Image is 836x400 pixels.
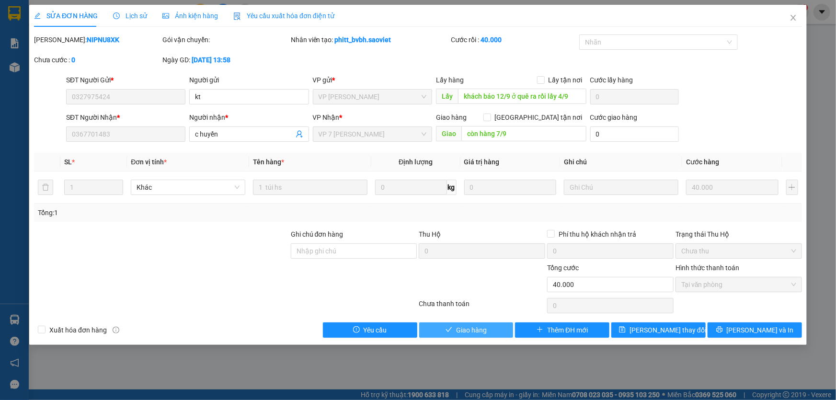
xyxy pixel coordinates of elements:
[34,12,41,19] span: edit
[253,158,284,166] span: Tên hàng
[113,327,119,333] span: info-circle
[676,264,739,272] label: Hình thức thanh toán
[436,126,461,141] span: Giao
[461,126,586,141] input: Dọc đường
[291,243,417,259] input: Ghi chú đơn hàng
[464,180,557,195] input: 0
[38,180,53,195] button: delete
[515,322,609,338] button: plusThêm ĐH mới
[419,322,514,338] button: checkGiao hàng
[34,34,160,45] div: [PERSON_NAME]:
[446,326,452,334] span: check
[545,75,586,85] span: Lấy tận nơi
[162,55,289,65] div: Ngày GD:
[319,90,426,104] span: VP Bảo Hà
[560,153,682,171] th: Ghi chú
[451,34,577,45] div: Cước rồi :
[681,277,796,292] span: Tại văn phòng
[46,325,111,335] span: Xuất hóa đơn hàng
[353,326,360,334] span: exclamation-circle
[676,229,802,240] div: Trạng thái Thu Hộ
[66,75,185,85] div: SĐT Người Gửi
[131,158,167,166] span: Đơn vị tính
[162,12,169,19] span: picture
[547,264,579,272] span: Tổng cước
[38,207,323,218] div: Tổng: 1
[590,114,638,121] label: Cước giao hàng
[233,12,334,20] span: Yêu cầu xuất hóa đơn điện tử
[113,12,120,19] span: clock-circle
[686,180,779,195] input: 0
[464,158,500,166] span: Giá trị hàng
[436,76,464,84] span: Lấy hàng
[790,14,797,22] span: close
[630,325,706,335] span: [PERSON_NAME] thay đổi
[447,180,457,195] span: kg
[34,12,98,20] span: SỬA ĐƠN HÀNG
[113,12,147,20] span: Lịch sử
[537,326,543,334] span: plus
[253,180,367,195] input: VD: Bàn, Ghế
[162,12,218,20] span: Ảnh kiện hàng
[786,180,798,195] button: plus
[491,112,586,123] span: [GEOGRAPHIC_DATA] tận nơi
[456,325,487,335] span: Giao hàng
[418,298,547,315] div: Chưa thanh toán
[34,55,160,65] div: Chưa cước :
[619,326,626,334] span: save
[419,230,441,238] span: Thu Hộ
[319,127,426,141] span: VP 7 Phạm Văn Đồng
[564,180,678,195] input: Ghi Chú
[71,56,75,64] b: 0
[162,34,289,45] div: Gói vận chuyển:
[708,322,802,338] button: printer[PERSON_NAME] và In
[364,325,387,335] span: Yêu cầu
[590,89,679,104] input: Cước lấy hàng
[547,325,588,335] span: Thêm ĐH mới
[436,114,467,121] span: Giao hàng
[481,36,502,44] b: 40.000
[296,130,303,138] span: user-add
[780,5,807,32] button: Close
[727,325,794,335] span: [PERSON_NAME] và In
[66,112,185,123] div: SĐT Người Nhận
[233,12,241,20] img: icon
[436,89,458,104] span: Lấy
[291,34,449,45] div: Nhân viên tạo:
[716,326,723,334] span: printer
[291,230,344,238] label: Ghi chú đơn hàng
[611,322,706,338] button: save[PERSON_NAME] thay đổi
[555,229,640,240] span: Phí thu hộ khách nhận trả
[681,244,796,258] span: Chưa thu
[458,89,586,104] input: Dọc đường
[192,56,230,64] b: [DATE] 13:58
[686,158,719,166] span: Cước hàng
[313,114,340,121] span: VP Nhận
[189,112,309,123] div: Người nhận
[399,158,433,166] span: Định lượng
[313,75,432,85] div: VP gửi
[87,36,119,44] b: NIPNU8XK
[590,126,679,142] input: Cước giao hàng
[335,36,391,44] b: phitt_bvbh.saoviet
[189,75,309,85] div: Người gửi
[137,180,240,194] span: Khác
[64,158,72,166] span: SL
[590,76,633,84] label: Cước lấy hàng
[323,322,417,338] button: exclamation-circleYêu cầu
